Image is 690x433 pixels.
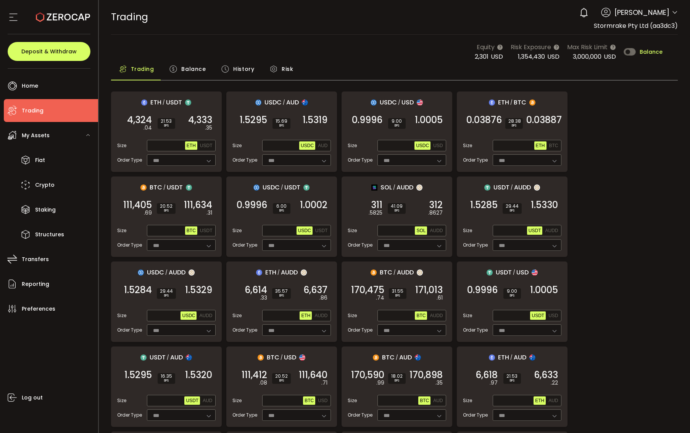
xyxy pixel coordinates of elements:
img: btc_portfolio.svg [371,269,377,276]
i: BPS [276,208,287,213]
i: BPS [275,293,288,298]
span: ETH [301,313,310,318]
button: USD [316,396,329,405]
span: Size [117,312,126,319]
img: usdc_portfolio.svg [255,99,261,106]
em: .35 [435,379,443,387]
span: Order Type [463,412,488,419]
button: BTC [548,141,560,150]
span: USDT [200,228,213,233]
span: USD [401,98,414,107]
em: / [393,269,396,276]
span: USDC [380,98,397,107]
span: Transfers [22,254,49,265]
span: Size [348,227,357,234]
span: 311 [371,201,382,209]
img: usdc_portfolio.svg [138,269,144,276]
span: Order Type [463,242,488,249]
span: Fiat [35,155,45,166]
span: AUD [514,353,526,362]
span: AUDD [430,313,443,318]
img: eth_portfolio.svg [141,99,147,106]
span: USDC [263,183,280,192]
span: 0.9996 [237,201,267,209]
span: 6,618 [476,371,498,379]
span: Size [117,397,126,404]
span: 35.57 [275,289,288,293]
img: zuPXiwguUFiBOIQyqLOiXsnnNitlx7q4LCwEbLHADjIpTka+Lip0HH8D0VTrd02z+wEAAAAASUVORK5CYII= [189,269,195,276]
i: BPS [160,208,172,213]
span: 6.00 [276,204,287,208]
span: AUD [318,143,327,148]
span: Order Type [348,412,372,419]
button: AUDD [428,311,444,320]
span: Order Type [232,412,257,419]
span: 41.09 [391,204,403,208]
span: AUDD [430,228,443,233]
button: AUD [547,396,559,405]
i: BPS [391,123,403,128]
img: usd_portfolio.svg [417,99,423,106]
button: USDT [198,226,214,235]
span: USDT [284,183,300,192]
span: AUD [399,353,412,362]
img: usdt_portfolio.svg [487,269,493,276]
span: Size [348,142,357,149]
img: usdc_portfolio.svg [371,99,377,106]
span: Size [348,312,357,319]
i: BPS [275,378,288,383]
em: .99 [376,379,384,387]
img: aud_portfolio.svg [529,354,535,361]
span: USDT [166,98,182,107]
img: zuPXiwguUFiBOIQyqLOiXsnnNitlx7q4LCwEbLHADjIpTka+Lip0HH8D0VTrd02z+wEAAAAASUVORK5CYII= [416,184,422,191]
button: USDT [527,226,543,235]
span: Home [22,80,38,91]
i: BPS [391,378,403,383]
iframe: Chat Widget [652,396,690,433]
img: aud_portfolio.svg [415,354,421,361]
img: btc_portfolio.svg [140,184,147,191]
em: .31 [206,209,212,217]
span: 1.5319 [303,116,327,124]
em: / [163,184,166,191]
em: / [393,184,395,191]
span: AUDD [281,268,298,277]
span: 29.44 [506,204,519,208]
span: AUD [548,398,558,403]
button: AUD [432,396,444,405]
span: Order Type [232,327,257,334]
span: AUD [170,353,183,362]
span: My Assets [22,130,50,141]
span: USD [433,143,443,148]
button: USDC [299,141,315,150]
span: 1.5295 [124,371,152,379]
img: zuPXiwguUFiBOIQyqLOiXsnnNitlx7q4LCwEbLHADjIpTka+Lip0HH8D0VTrd02z+wEAAAAASUVORK5CYII= [534,184,540,191]
span: USDC [301,143,314,148]
button: USDC [181,311,197,320]
span: 4,333 [188,116,212,124]
img: usd_portfolio.svg [532,269,538,276]
span: 1.5284 [124,286,152,294]
span: Size [232,227,242,234]
button: AUD [201,396,214,405]
img: usd_portfolio.svg [299,354,305,361]
span: 1.5329 [185,286,212,294]
i: BPS [391,208,403,213]
i: BPS [506,378,518,383]
span: Trading [131,61,154,77]
img: usdt_portfolio.svg [185,99,191,106]
em: / [283,99,285,106]
span: AUD [433,398,443,403]
span: AUDD [169,268,185,277]
span: 0.03876 [466,116,502,124]
span: 31.55 [392,289,403,293]
em: .33 [260,294,267,302]
span: Size [463,397,472,404]
span: BTC [150,183,162,192]
span: ETH [498,353,509,362]
span: 9.00 [391,119,403,123]
em: .86 [319,294,327,302]
img: sol_portfolio.png [371,184,377,191]
span: Structures [35,229,64,240]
